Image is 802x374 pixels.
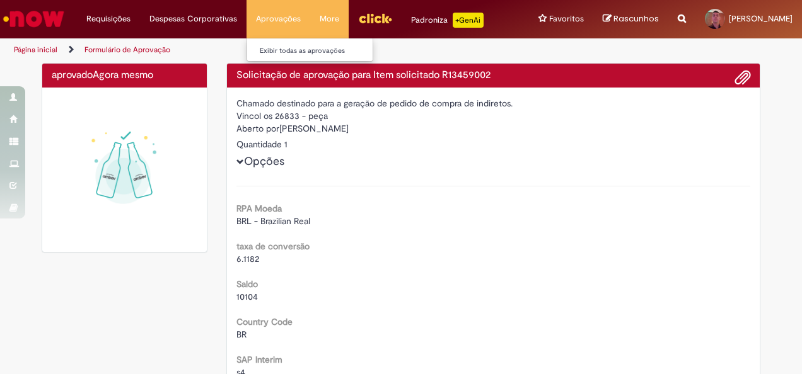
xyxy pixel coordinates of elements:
[93,69,153,81] time: 28/08/2025 16:14:30
[320,13,339,25] span: More
[236,215,310,227] span: BRL - Brazilian Real
[84,45,170,55] a: Formulário de Aprovação
[236,329,247,340] span: BR
[236,203,282,214] b: RPA Moeda
[729,13,793,24] span: [PERSON_NAME]
[613,13,659,25] span: Rascunhos
[236,110,751,122] div: Vincol os 26833 - peça
[52,70,197,81] h4: aprovado
[236,278,258,290] b: Saldo
[86,13,131,25] span: Requisições
[52,97,197,242] img: sucesso_1.gif
[236,122,279,135] label: Aberto por
[236,138,751,150] div: Quantidade 1
[236,241,310,252] b: taxa de conversão
[236,354,282,365] b: SAP Interim
[256,13,301,25] span: Aprovações
[411,13,484,28] div: Padroniza
[236,291,258,302] span: 10104
[549,13,584,25] span: Favoritos
[149,13,237,25] span: Despesas Corporativas
[9,38,525,62] ul: Trilhas de página
[247,44,386,58] a: Exibir todas as aprovações
[236,122,751,138] div: [PERSON_NAME]
[453,13,484,28] p: +GenAi
[1,6,66,31] img: ServiceNow
[247,38,373,62] ul: Aprovações
[358,9,392,28] img: click_logo_yellow_360x200.png
[236,253,259,264] span: 6.1182
[603,13,659,25] a: Rascunhos
[236,316,293,327] b: Country Code
[236,97,751,110] div: Chamado destinado para a geração de pedido de compra de indiretos.
[236,70,751,81] h4: Solicitação de aprovação para Item solicitado R13459002
[14,45,57,55] a: Página inicial
[93,69,153,81] span: Agora mesmo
